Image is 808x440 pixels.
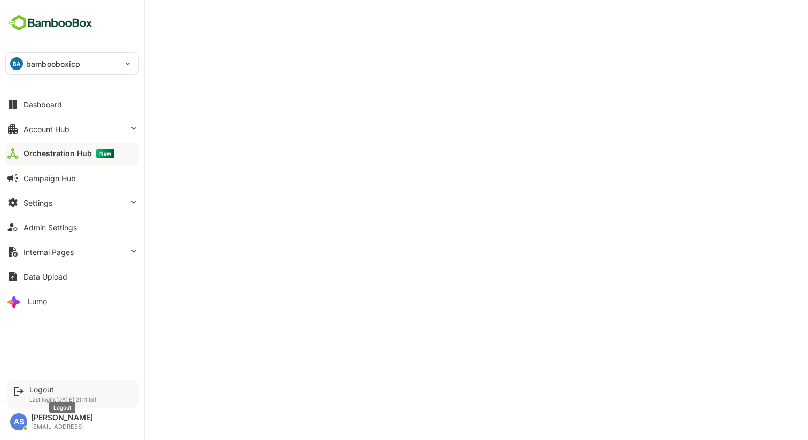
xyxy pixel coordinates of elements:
div: Lumo [28,297,47,306]
button: Admin Settings [5,217,139,238]
div: Settings [24,198,52,207]
div: Dashboard [24,100,62,109]
button: Settings [5,192,139,213]
div: Orchestration Hub [24,149,114,158]
button: Internal Pages [5,241,139,263]
span: New [96,149,114,158]
button: Account Hub [5,118,139,140]
button: Campaign Hub [5,167,139,189]
p: bambooboxicp [26,58,81,70]
div: Account Hub [24,125,69,134]
div: Admin Settings [24,223,77,232]
div: Internal Pages [24,248,74,257]
div: [PERSON_NAME] [31,413,93,422]
div: BA [10,57,23,70]
button: Lumo [5,290,139,312]
div: BAbambooboxicp [6,53,138,74]
div: AS [10,413,27,430]
div: Campaign Hub [24,174,76,183]
img: BambooboxFullLogoMark.5f36c76dfaba33ec1ec1367b70bb1252.svg [5,13,96,33]
button: Orchestration HubNew [5,143,139,164]
button: Data Upload [5,266,139,287]
button: Dashboard [5,94,139,115]
div: [EMAIL_ADDRESS] [31,423,93,430]
p: Last login: [DATE] 21:11 IST [29,396,97,403]
div: Logout [29,385,97,394]
div: Data Upload [24,272,67,281]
